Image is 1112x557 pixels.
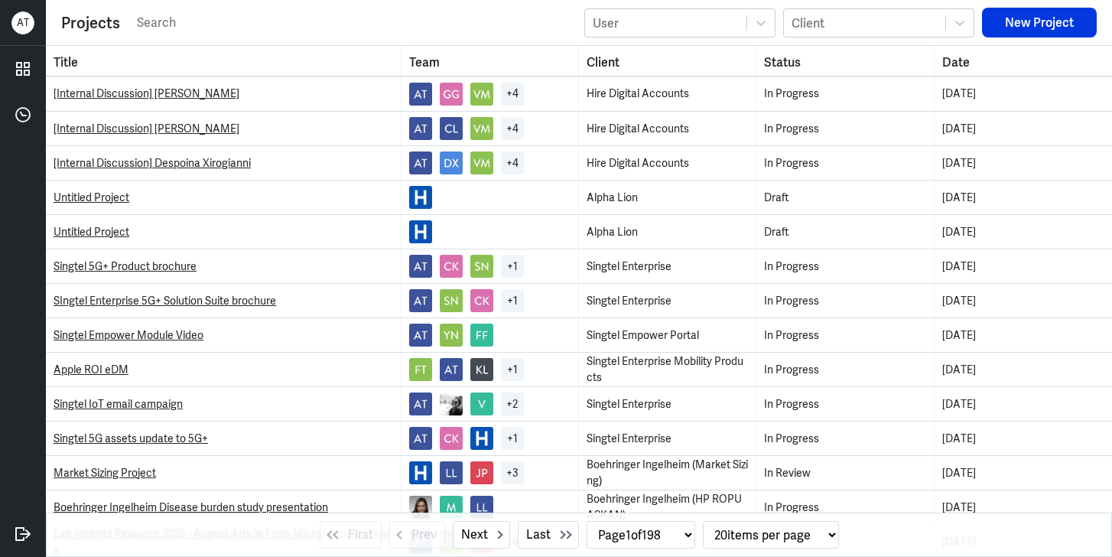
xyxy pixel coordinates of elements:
td: Title [46,77,402,111]
td: Status [756,456,934,490]
div: In Progress [764,155,925,171]
div: Singtel Enterprise [587,259,748,275]
img: avatar.jpg [409,427,432,450]
th: Toggle SortBy [579,46,756,76]
span: Last [526,526,551,544]
img: download.jpg [440,393,463,415]
button: Last [518,521,579,549]
td: Title [46,318,402,352]
td: Date [935,146,1112,180]
div: In Progress [764,362,925,378]
div: [DATE] [942,327,1104,344]
td: Title [46,181,402,214]
div: In Progress [764,500,925,516]
img: avatar.jpg [440,496,463,519]
td: Status [756,284,934,318]
img: avatar.jpg [440,289,463,312]
div: A T [11,11,34,34]
a: Singtel 5G+ Product brochure [54,259,197,273]
img: avatar.jpg [440,151,463,174]
div: + 4 [501,117,524,140]
img: avatar.jpg [470,393,493,415]
td: Client [579,353,756,386]
td: Date [935,77,1112,111]
div: + 2 [501,393,524,415]
img: avatar.jpg [409,151,432,174]
div: [DATE] [942,465,1104,481]
div: [DATE] [942,155,1104,171]
div: Singtel Enterprise [587,293,748,309]
td: Team [402,215,579,249]
div: Hire Digital Accounts [587,86,748,102]
a: Market Sizing Project [54,466,156,480]
a: Singtel IoT email campaign [54,397,183,411]
td: Date [935,353,1112,386]
div: In Progress [764,121,925,137]
td: Date [935,387,1112,421]
div: Singtel Enterprise [587,396,748,412]
img: avatar.jpg [409,289,432,312]
img: avatar.jpg [470,324,493,347]
div: In Review [764,465,925,481]
div: Draft [764,224,925,240]
td: Title [46,490,402,524]
td: Client [579,77,756,111]
img: favicon-256x256.jpg [470,427,493,450]
td: Client [579,284,756,318]
td: Team [402,249,579,283]
td: Title [46,284,402,318]
td: Team [402,387,579,421]
div: [DATE] [942,86,1104,102]
button: Next [453,521,510,549]
td: Status [756,318,934,352]
td: Client [579,318,756,352]
div: [DATE] [942,259,1104,275]
a: Untitled Project [54,191,129,204]
div: In Progress [764,86,925,102]
td: Date [935,112,1112,145]
td: Client [579,215,756,249]
a: SIngtel Enterprise 5G+ Solution Suite brochure [54,294,276,308]
a: Boehringer Ingelheim Disease burden study presentation [54,500,328,514]
img: avatar.jpg [440,324,463,347]
img: avatar.jpg [409,255,432,278]
th: Toggle SortBy [756,46,934,76]
td: Team [402,318,579,352]
td: Client [579,112,756,145]
td: Status [756,249,934,283]
div: + 4 [501,151,524,174]
td: Date [935,490,1112,524]
div: User [593,15,619,31]
div: + 1 [501,358,524,381]
td: Client [579,490,756,524]
img: avatar.jpg [440,117,463,140]
img: avatar.jpg [470,496,493,519]
a: Apple ROI eDM [54,363,128,376]
img: avatar.jpg [440,461,463,484]
td: Team [402,112,579,145]
td: Status [756,422,934,455]
td: Status [756,77,934,111]
div: + 1 [501,289,524,312]
a: Untitled Project [54,225,129,239]
a: [Internal Discussion] Despoina Xirogianni [54,156,251,170]
img: avatar.jpg [409,83,432,106]
img: avatar.jpg [440,358,463,381]
img: favicon-256x256.jpg [409,186,432,209]
div: Boehringer Ingelheim (HP ROPU ASKAN) [587,491,748,523]
img: avatar.jpg [470,289,493,312]
td: Client [579,146,756,180]
img: avatar.jpg [470,358,493,381]
td: Date [935,284,1112,318]
td: Date [935,215,1112,249]
td: Status [756,387,934,421]
img: dr-lakshmi-vaswani.jpg [409,496,432,519]
div: [DATE] [942,293,1104,309]
td: Title [46,353,402,386]
th: Toggle SortBy [402,46,579,76]
div: [DATE] [942,396,1104,412]
div: Hire Digital Accounts [587,121,748,137]
div: Projects [61,11,120,34]
td: Date [935,249,1112,283]
td: Team [402,456,579,490]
